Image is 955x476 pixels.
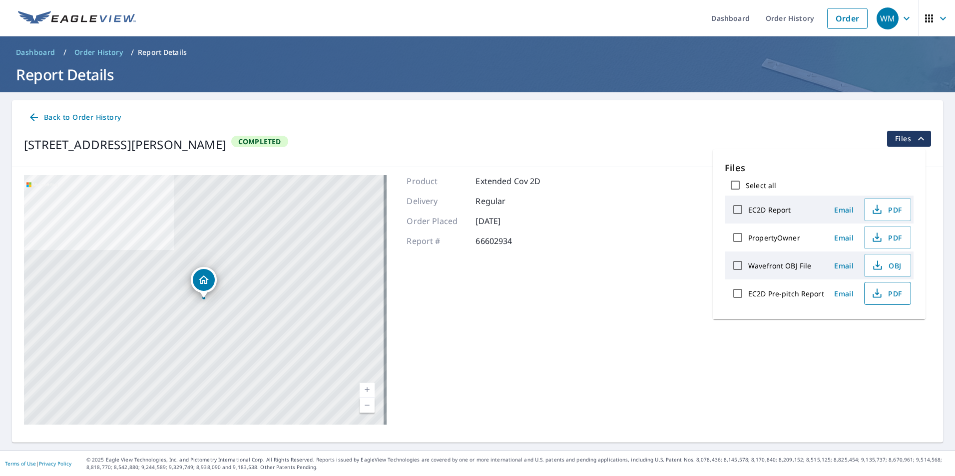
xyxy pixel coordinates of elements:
[871,232,903,243] span: PDF
[16,47,55,57] span: Dashboard
[476,215,535,227] p: [DATE]
[360,398,375,413] a: Current Level 17, Zoom Out
[360,383,375,398] a: Current Level 17, Zoom In
[887,131,931,147] button: filesDropdownBtn-66602934
[39,460,71,467] a: Privacy Policy
[746,181,776,190] label: Select all
[63,46,66,58] li: /
[748,233,800,242] label: PropertyOwner
[877,7,899,29] div: WM
[832,261,856,270] span: Email
[24,108,125,127] a: Back to Order History
[476,235,535,247] p: 66602934
[24,136,226,154] div: [STREET_ADDRESS][PERSON_NAME]
[725,161,914,175] p: Files
[12,44,59,60] a: Dashboard
[86,456,950,471] p: © 2025 Eagle View Technologies, Inc. and Pictometry International Corp. All Rights Reserved. Repo...
[5,461,71,467] p: |
[12,44,943,60] nav: breadcrumb
[871,259,903,271] span: OBJ
[131,46,134,58] li: /
[864,282,911,305] button: PDF
[18,11,136,26] img: EV Logo
[864,254,911,277] button: OBJ
[871,287,903,299] span: PDF
[864,226,911,249] button: PDF
[827,8,868,29] a: Order
[476,175,540,187] p: Extended Cov 2D
[138,47,187,57] p: Report Details
[407,175,467,187] p: Product
[832,205,856,215] span: Email
[871,204,903,216] span: PDF
[895,133,927,145] span: Files
[864,198,911,221] button: PDF
[191,267,217,298] div: Dropped pin, building 1, Residential property, 3165 Loy Rd Fort Loramie, OH 45845
[748,289,824,298] label: EC2D Pre-pitch Report
[748,261,811,270] label: Wavefront OBJ File
[12,64,943,85] h1: Report Details
[832,233,856,242] span: Email
[748,205,791,215] label: EC2D Report
[407,235,467,247] p: Report #
[232,137,287,146] span: Completed
[828,230,860,245] button: Email
[5,460,36,467] a: Terms of Use
[828,202,860,218] button: Email
[407,215,467,227] p: Order Placed
[476,195,535,207] p: Regular
[828,258,860,273] button: Email
[832,289,856,298] span: Email
[70,44,127,60] a: Order History
[828,286,860,301] button: Email
[407,195,467,207] p: Delivery
[28,111,121,124] span: Back to Order History
[74,47,123,57] span: Order History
